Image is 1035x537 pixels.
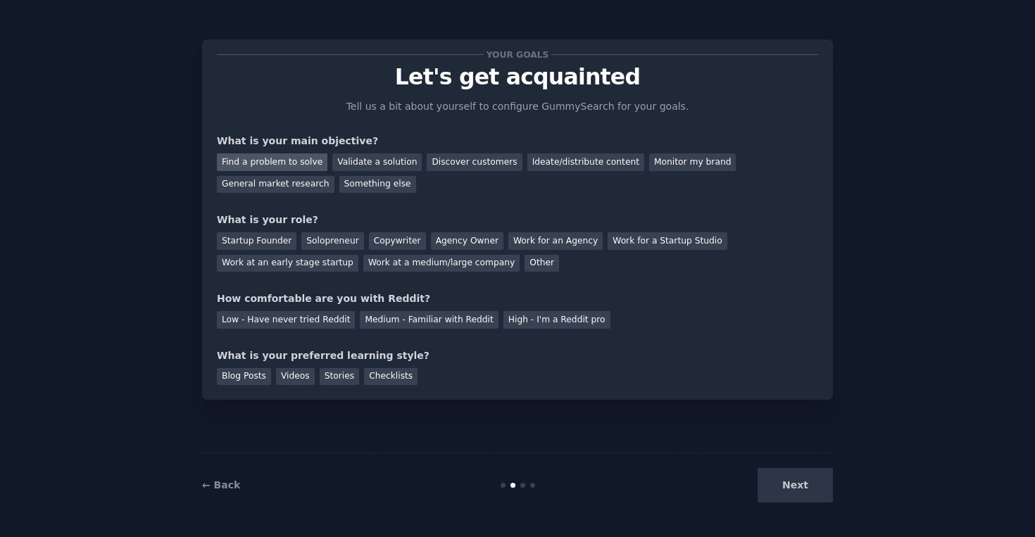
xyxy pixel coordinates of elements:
div: Discover customers [427,153,522,171]
div: Medium - Familiar with Reddit [360,311,498,329]
div: Work for a Startup Studio [608,232,727,250]
p: Tell us a bit about yourself to configure GummySearch for your goals. [340,99,695,114]
a: ← Back [202,479,240,491]
div: Startup Founder [217,232,296,250]
div: Work for an Agency [508,232,603,250]
div: Other [525,255,559,272]
div: Ideate/distribute content [527,153,644,171]
div: Stories [320,368,359,386]
p: Let's get acquainted [217,65,818,89]
div: Copywriter [369,232,426,250]
div: How comfortable are you with Reddit? [217,291,818,306]
div: High - I'm a Reddit pro [503,311,610,329]
div: Low - Have never tried Reddit [217,311,355,329]
div: What is your role? [217,213,818,227]
div: Videos [276,368,315,386]
div: Solopreneur [301,232,363,250]
div: General market research [217,176,334,194]
div: Monitor my brand [649,153,736,171]
div: Find a problem to solve [217,153,327,171]
span: Your goals [484,47,551,62]
div: What is your preferred learning style? [217,348,818,363]
div: Something else [339,176,416,194]
div: Validate a solution [332,153,422,171]
div: What is your main objective? [217,134,818,149]
div: Agency Owner [431,232,503,250]
div: Blog Posts [217,368,271,386]
div: Work at an early stage startup [217,255,358,272]
div: Checklists [364,368,418,386]
div: Work at a medium/large company [363,255,520,272]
